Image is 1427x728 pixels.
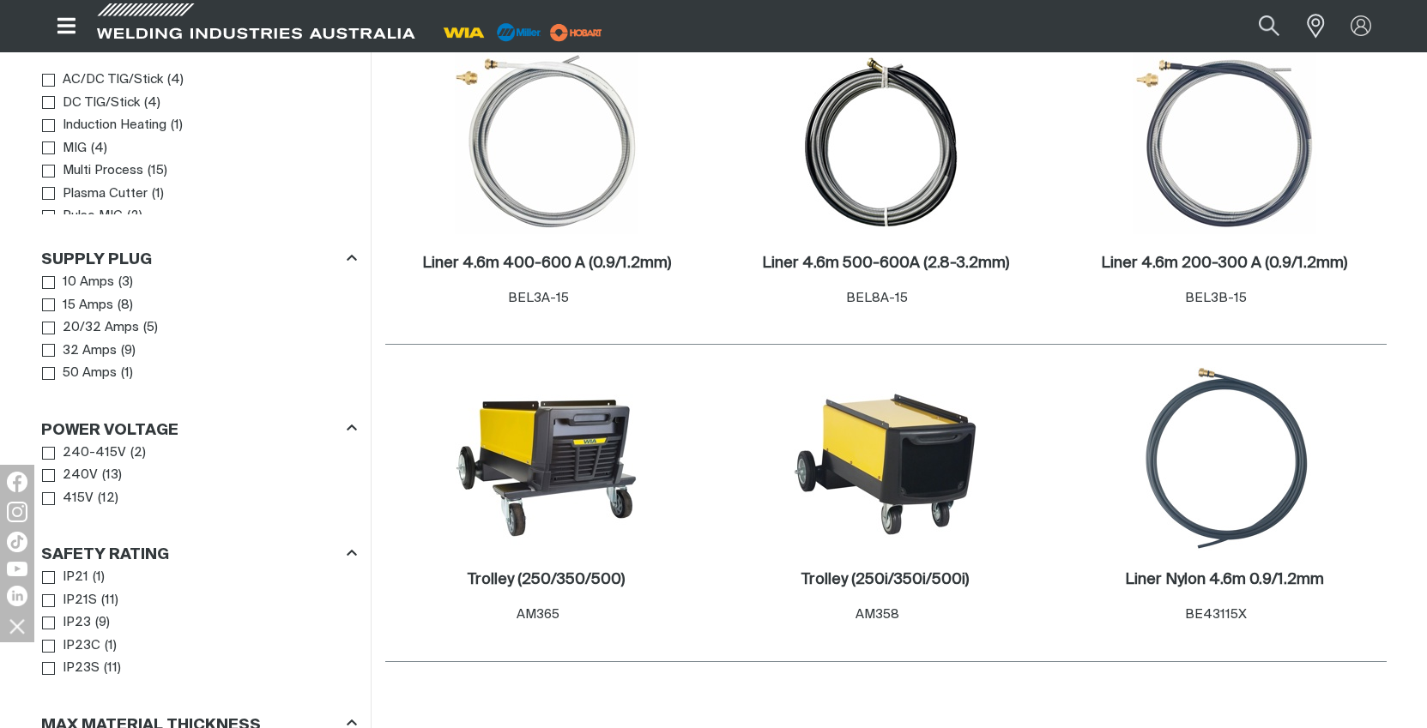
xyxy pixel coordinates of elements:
[42,69,164,92] a: AC/DC TIG/Stick
[42,589,98,612] a: IP21S
[7,532,27,552] img: TikTok
[545,20,608,45] img: miller
[455,367,638,551] img: Trolley (250/350/500)
[794,367,977,551] img: Trolley (250i/350i/500i)
[148,161,167,181] span: ( 15 )
[42,271,356,385] ul: Supply Plug
[42,137,88,160] a: MIG
[93,568,105,587] span: ( 1 )
[42,159,144,183] a: Multi Process
[801,572,969,587] h2: Trolley (250i/350i/500i)
[42,183,148,206] a: Plasma Cutter
[42,69,356,250] ul: Process
[7,472,27,492] img: Facebook
[517,608,559,621] span: AM365
[130,443,146,463] span: ( 2 )
[42,464,99,487] a: 240V
[7,586,27,606] img: LinkedIn
[856,608,899,621] span: AM358
[42,205,124,228] a: Pulse MIG
[118,273,133,292] span: ( 3 )
[42,316,140,340] a: 20/32 Amps
[101,591,118,611] span: ( 11 )
[63,466,98,485] span: 240V
[104,659,121,678] span: ( 11 )
[1133,51,1316,234] img: Liner 4.6m 200-300 A (0.9/1.2mm)
[167,70,184,90] span: ( 4 )
[1240,7,1298,45] button: Search products
[42,566,356,680] ul: Safety Rating
[42,271,115,294] a: 10 Amps
[41,250,152,270] h3: Supply Plug
[63,139,87,159] span: MIG
[1185,292,1247,304] span: BEL3B-15
[1218,7,1297,45] input: Product name or item number...
[41,248,357,271] div: Supply Plug
[127,207,142,226] span: ( 2 )
[1133,367,1316,551] img: Liner Nylon 4.6m 0.9/1.2mm
[63,364,117,383] span: 50 Amps
[794,51,977,234] img: Liner 4.6m 500-600A (2.8-3.2mm)
[118,296,133,316] span: ( 8 )
[801,570,969,590] a: Trolley (250i/350i/500i)
[1125,570,1324,590] a: Liner Nylon 4.6m 0.9/1.2mm
[468,570,625,590] a: Trolley (250/350/500)
[63,93,140,113] span: DC TIG/Stick
[42,294,114,317] a: 15 Amps
[63,70,163,90] span: AC/DC TIG/Stick
[98,489,118,508] span: ( 12 )
[42,635,101,658] a: IP23C
[846,292,908,304] span: BEL8A-15
[41,421,178,441] h3: Power Voltage
[762,256,1009,271] h2: Liner 4.6m 500-600A (2.8-3.2mm)
[42,487,94,510] a: 415V
[63,659,100,678] span: IP23S
[121,364,133,383] span: ( 1 )
[762,254,1009,274] a: Liner 4.6m 500-600A (2.8-3.2mm)
[152,184,164,204] span: ( 1 )
[1101,256,1347,271] h2: Liner 4.6m 200-300 A (0.9/1.2mm)
[508,292,569,304] span: BEL3A-15
[42,442,127,465] a: 240-415V
[42,611,92,635] a: IP23
[42,442,356,510] ul: Power Voltage
[121,341,136,361] span: ( 9 )
[63,318,139,338] span: 20/32 Amps
[105,636,117,656] span: ( 1 )
[42,566,89,589] a: IP21
[1125,572,1324,587] h2: Liner Nylon 4.6m 0.9/1.2mm
[91,139,107,159] span: ( 4 )
[63,443,126,463] span: 240-415V
[63,273,114,292] span: 10 Amps
[41,545,169,565] h3: Safety Rating
[422,254,671,274] a: Liner 4.6m 400-600 A (0.9/1.2mm)
[422,256,671,271] h2: Liner 4.6m 400-600 A (0.9/1.2mm)
[63,296,113,316] span: 15 Amps
[42,92,141,115] a: DC TIG/Stick
[63,184,148,204] span: Plasma Cutter
[63,489,94,508] span: 415V
[95,613,110,633] span: ( 9 )
[63,613,91,633] span: IP23
[455,51,638,234] img: Liner 4.6m 400-600 A (0.9/1.2mm)
[63,116,166,135] span: Induction Heating
[42,657,100,680] a: IP23S
[1185,608,1247,621] span: BE43115X
[468,572,625,587] h2: Trolley (250/350/500)
[63,207,123,226] span: Pulse MIG
[3,611,32,641] img: hide socials
[42,114,167,137] a: Induction Heating
[42,362,118,385] a: 50 Amps
[63,636,100,656] span: IP23C
[41,543,357,566] div: Safety Rating
[63,161,143,181] span: Multi Process
[41,418,357,441] div: Power Voltage
[545,26,608,39] a: miller
[143,318,158,338] span: ( 5 )
[63,341,117,361] span: 32 Amps
[63,591,97,611] span: IP21S
[102,466,122,485] span: ( 13 )
[171,116,183,135] span: ( 1 )
[7,502,27,522] img: Instagram
[144,93,160,113] span: ( 4 )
